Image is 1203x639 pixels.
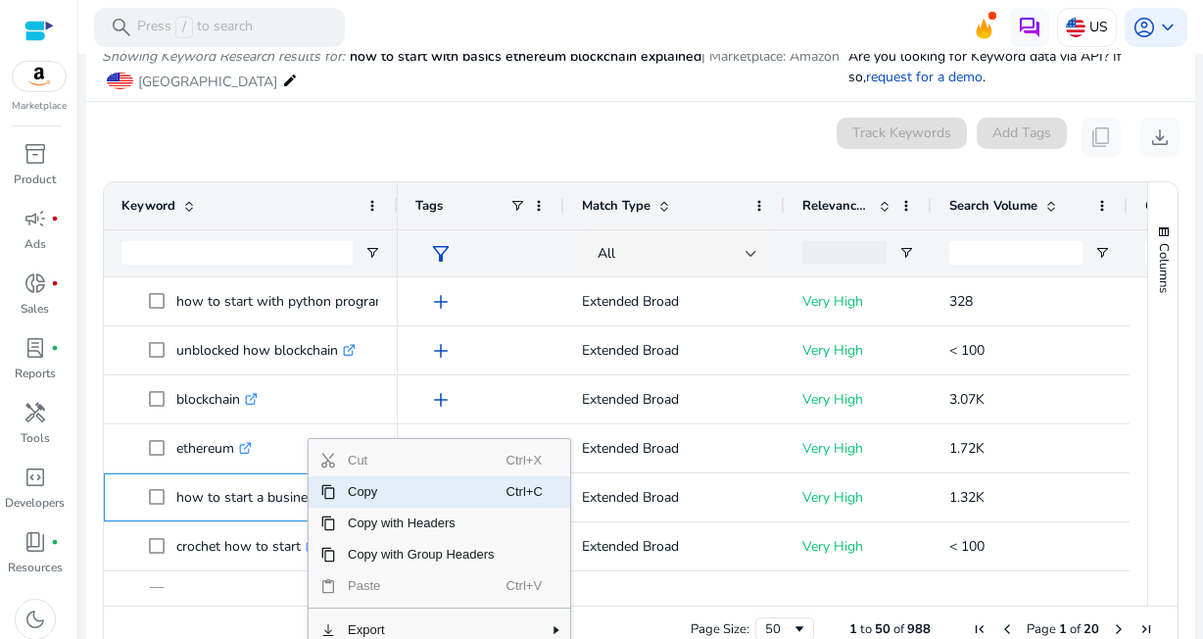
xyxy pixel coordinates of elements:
[898,245,914,261] button: Open Filter Menu
[1089,10,1108,44] p: US
[51,344,59,352] span: fiber_manual_record
[176,281,435,321] p: how to start with python programming
[21,429,50,447] p: Tools
[802,575,914,615] p: Very High
[176,477,339,517] p: how to start a business
[949,439,985,458] span: 1.72K
[802,526,914,566] p: Very High
[138,73,277,91] span: [GEOGRAPHIC_DATA]
[691,620,749,638] div: Page Size:
[949,537,985,556] span: < 100
[175,17,193,38] span: /
[802,379,914,419] p: Very High
[1156,16,1179,39] span: keyboard_arrow_down
[51,215,59,222] span: fiber_manual_record
[24,530,47,554] span: book_4
[848,46,1179,87] p: Are you looking for Keyword data via API? If so, .
[51,538,59,546] span: fiber_manual_record
[582,575,767,615] p: Extended Broad
[949,341,985,360] span: < 100
[802,281,914,321] p: Very High
[1132,16,1156,39] span: account_circle
[24,608,47,631] span: dark_mode
[875,620,890,638] span: 50
[24,401,47,424] span: handyman
[949,292,973,311] span: 328
[429,339,453,363] span: add
[110,16,133,39] span: search
[415,197,443,215] span: Tags
[176,575,340,615] p: how to start a company
[1111,621,1127,637] div: Next Page
[429,242,453,266] span: filter_alt
[849,620,857,638] span: 1
[336,570,506,602] span: Paste
[1070,620,1081,638] span: of
[336,539,506,570] span: Copy with Group Headers
[176,330,356,370] p: unblocked how blockchain
[1066,18,1085,37] img: us.svg
[15,365,56,382] p: Reports
[582,428,767,468] p: Extended Broad
[336,508,506,539] span: Copy with Headers
[1148,125,1172,149] span: download
[24,336,47,360] span: lab_profile
[598,244,615,263] span: All
[282,69,298,92] mat-icon: edit
[176,428,252,468] p: ethereum
[582,197,650,215] span: Match Type
[364,245,380,261] button: Open Filter Menu
[802,477,914,517] p: Very High
[949,241,1083,265] input: Search Volume Filter Input
[336,445,506,476] span: Cut
[51,279,59,287] span: fiber_manual_record
[949,197,1037,215] span: Search Volume
[121,197,175,215] span: Keyword
[429,290,453,314] span: add
[1140,118,1179,157] button: download
[802,428,914,468] p: Very High
[949,390,985,409] span: 3.07K
[176,379,258,419] p: blockchain
[1094,245,1110,261] button: Open Filter Menu
[336,476,506,508] span: Copy
[999,621,1015,637] div: Previous Page
[582,330,767,370] p: Extended Broad
[24,466,47,489] span: code_blocks
[1138,621,1154,637] div: Last Page
[24,142,47,166] span: inventory_2
[972,621,987,637] div: First Page
[506,476,549,508] span: Ctrl+C
[121,241,353,265] input: Keyword Filter Input
[802,330,914,370] p: Very High
[24,271,47,295] span: donut_small
[1027,620,1056,638] span: Page
[765,620,792,638] div: 50
[137,17,253,38] p: Press to search
[582,526,767,566] p: Extended Broad
[1059,620,1067,638] span: 1
[13,62,66,91] img: amazon.svg
[176,526,318,566] p: crochet how to start
[429,437,453,461] span: add
[949,586,973,605] span: 226
[21,300,49,318] p: Sales
[24,207,47,230] span: campaign
[582,281,767,321] p: Extended Broad
[24,235,46,253] p: Ads
[802,197,871,215] span: Relevance Score
[506,445,549,476] span: Ctrl+X
[582,379,767,419] p: Extended Broad
[1145,197,1171,215] span: CPC
[907,620,931,638] span: 988
[893,620,904,638] span: of
[5,494,65,512] p: Developers
[8,559,63,576] p: Resources
[429,388,453,412] span: add
[949,488,985,507] span: 1.32K
[860,620,872,638] span: to
[866,68,983,86] a: request for a demo
[12,99,67,114] p: Marketplace
[582,477,767,517] p: Extended Broad
[1155,243,1173,293] span: Columns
